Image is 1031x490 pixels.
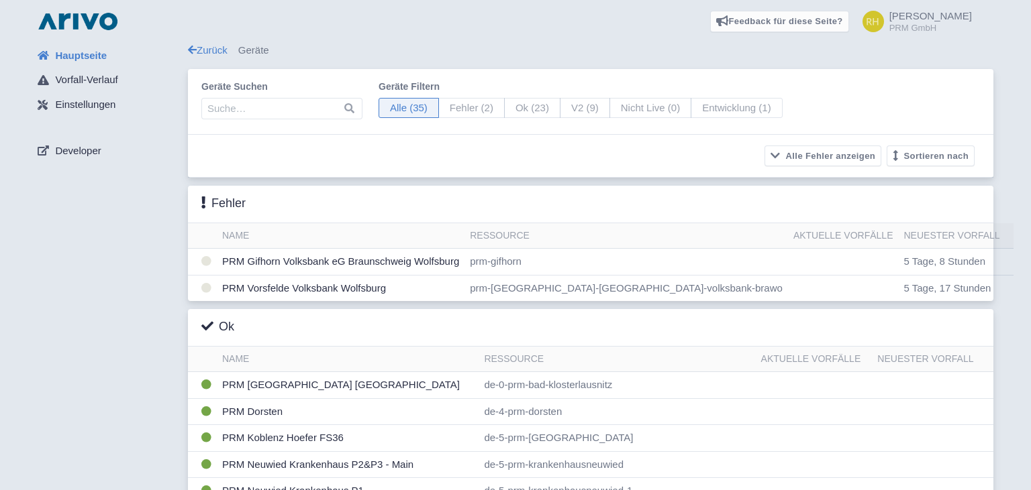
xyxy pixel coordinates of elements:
[201,98,362,119] input: Suche…
[609,98,691,119] span: Nicht Live (0)
[464,249,788,275] td: prm-gifhorn
[479,372,755,399] td: de-0-prm-bad-klosterlausnitz
[27,43,188,68] a: Hauptseite
[188,43,993,58] div: Geräte
[765,145,881,166] button: Alle Fehler anzeigen
[201,320,234,334] h3: Ok
[904,282,991,294] span: 5 Tage, 17 Stunden
[217,223,464,249] th: Name
[887,145,975,166] button: Sortieren nach
[872,347,993,372] th: Neuester Vorfall
[504,98,560,119] span: Ok (23)
[756,347,873,372] th: Aktuelle Vorfälle
[464,223,788,249] th: Ressource
[201,196,246,211] h3: Fehler
[464,275,788,301] td: prm-[GEOGRAPHIC_DATA]-[GEOGRAPHIC_DATA]-volksbank-brawo
[27,68,188,93] a: Vorfall-Verlauf
[217,372,479,399] td: PRM [GEOGRAPHIC_DATA] [GEOGRAPHIC_DATA]
[27,138,188,164] a: Developer
[560,98,610,119] span: V2 (9)
[788,223,899,249] th: Aktuelle Vorfälle
[691,98,783,119] span: Entwicklung (1)
[35,11,121,32] img: logo
[889,10,972,21] span: [PERSON_NAME]
[379,80,783,94] label: Geräte filtern
[479,425,755,452] td: de-5-prm-[GEOGRAPHIC_DATA]
[217,347,479,372] th: Name
[904,255,986,267] span: 5 Tage, 8 Stunden
[55,72,117,88] span: Vorfall-Verlauf
[438,98,505,119] span: Fehler (2)
[188,44,228,56] a: Zurück
[55,143,101,159] span: Developer
[479,451,755,478] td: de-5-prm-krankenhausneuwied
[217,275,464,301] td: PRM Vorsfelde Volksbank Wolfsburg
[201,80,362,94] label: Geräte suchen
[55,97,115,113] span: Einstellungen
[479,398,755,425] td: de-4-prm-dorsten
[217,425,479,452] td: PRM Koblenz Hoefer FS36
[217,249,464,275] td: PRM Gifhorn Volksbank eG Braunschweig Wolfsburg
[710,11,849,32] a: Feedback für diese Seite?
[479,347,755,372] th: Ressource
[217,451,479,478] td: PRM Neuwied Krankenhaus P2&P3 - Main
[217,398,479,425] td: PRM Dorsten
[379,98,439,119] span: Alle (35)
[889,23,972,32] small: PRM GmbH
[854,11,972,32] a: [PERSON_NAME] PRM GmbH
[27,93,188,118] a: Einstellungen
[55,48,107,64] span: Hauptseite
[899,223,1014,249] th: Neuester Vorfall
